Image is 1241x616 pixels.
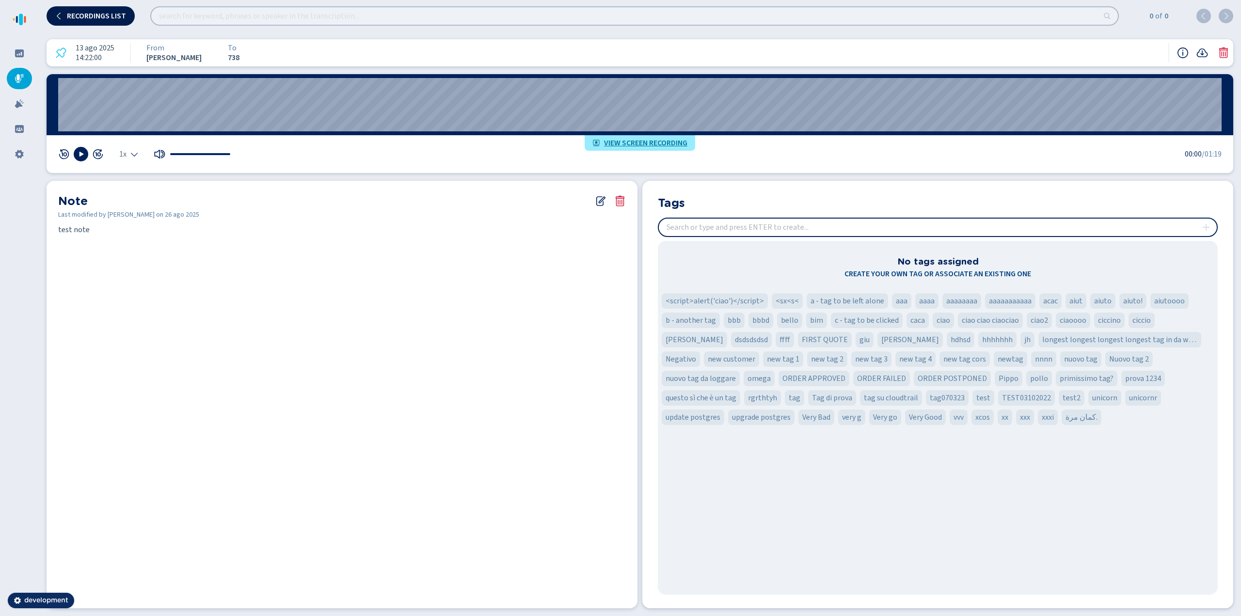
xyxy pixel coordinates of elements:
span: vvv [954,411,964,423]
span: Recordings list [67,12,126,20]
span: 00:00 [1185,148,1202,160]
span: aaaa [919,295,935,307]
span: To [228,44,237,52]
div: Tag 'Nuovo tag 2' [1105,351,1153,367]
div: Tag 'dsdsdsdsd' [731,332,772,347]
div: Tag 'bbbd' [748,313,773,328]
div: Tag 'primissimo tag?' [1056,371,1117,386]
span: Very go [873,411,897,423]
div: Tag 'hhhhhhh' [978,332,1017,347]
div: Recordings [7,68,32,89]
div: Tag 'new tag cors' [939,351,990,367]
div: Tag 'Very go' [869,410,901,425]
svg: groups-filled [15,124,24,134]
div: Tag 'Tag di prova' [808,390,856,406]
div: Deletion is planned for 21 nov 2025. Click to extend retention until 19 feb 2026. [55,47,67,59]
svg: volume-up-fill [154,148,165,160]
button: skip 10 sec rev [Hotkey: arrow-left] [58,148,70,160]
div: Tag 'aiuto' [1090,293,1115,309]
div: Tag 'aiut' [1066,293,1086,309]
span: xxxi [1042,411,1054,423]
span: [PERSON_NAME] [881,334,939,346]
span: omega [748,373,771,384]
div: Tag 'tag070323' [926,390,969,406]
svg: cloud-arrow-down-fill [1196,47,1208,59]
span: bbb [728,315,741,326]
svg: chevron-left [1200,12,1208,20]
div: Tag 'ciccio' [1129,313,1155,328]
div: Tag 'ffff' [776,332,794,347]
div: Tag 'ORDER FAILED' [853,371,910,386]
h2: Note [58,192,88,210]
button: development [8,593,74,608]
span: primissimo tag? [1060,373,1114,384]
svg: mic-fill [15,74,24,83]
div: Tag 'xxxi' [1038,410,1058,425]
div: Select the playback speed [119,150,138,158]
span: ciao2 [1031,315,1048,326]
div: Tag 'aiutoooo' [1150,293,1189,309]
div: Tag 'test' [972,390,994,406]
span: test2 [1063,392,1081,404]
span: acac [1043,295,1058,307]
span: unicornr [1129,392,1157,404]
div: Tag 'Very Bad' [798,410,834,425]
span: bello [781,315,798,326]
svg: chevron-down [130,150,138,158]
span: rgrthtyh [748,392,777,404]
div: Tag 'ORDER POSTPONED' [914,371,991,386]
div: Tag 'FIRST QUOTE' [798,332,852,347]
span: 738 [228,53,286,62]
span: caca [910,315,925,326]
svg: chevron-left [55,12,63,20]
button: View screen recording [592,139,687,147]
button: Recordings list [47,6,135,26]
div: Tag 'questo sì che è un tag' [662,390,740,406]
span: [PERSON_NAME] [666,334,723,346]
span: Create your own tag or associate an existing one [844,268,1031,280]
span: 13 ago 2025 [76,44,114,52]
svg: plus [1202,223,1210,231]
div: Tag 'longest longest longest longest tag in da world' [1038,332,1201,347]
div: Tag 'giulia' [877,332,943,347]
span: Pippo [999,373,1018,384]
span: xxx [1020,411,1030,423]
div: Tag 'giu' [856,332,874,347]
span: ciao [937,315,950,326]
div: Tag 'pollo' [1026,371,1052,386]
div: Tag 'aaaaaaaaaaa' [985,293,1035,309]
div: Tag 'new tag 4' [895,351,936,367]
div: Tag 'bim' [806,313,827,328]
span: newtag [998,353,1023,365]
div: Tag 'omega' [744,371,775,386]
input: search for keyword, phrases or speaker in the transcription... [151,7,1118,25]
span: <sx<s< [776,295,799,307]
div: Tag 'newtag' [994,351,1027,367]
span: hhhhhhh [982,334,1013,346]
span: /01:19 [1202,148,1222,160]
div: Tag 'ciaoooo' [1056,313,1090,328]
svg: edit [595,195,606,207]
span: ORDER APPROVED [782,373,845,384]
h3: No tags assigned [897,254,979,268]
svg: chevron-right [1222,12,1230,20]
span: upgrade postgres [732,411,791,423]
span: new tag 3 [855,353,888,365]
div: Tag 'tag su cloudtrail' [860,390,922,406]
span: questo sì che è un tag [666,392,736,404]
div: Tag 'prova 1234' [1121,371,1165,386]
div: Tag 'xx' [998,410,1012,425]
span: ciccio [1132,315,1151,326]
div: Tag 'ciao ciao ciaociao' [958,313,1023,328]
div: Tag 'acac' [1039,293,1062,309]
div: Tag 'TEST03102022' [998,390,1055,406]
span: ciaoooo [1060,315,1086,326]
div: Tag 'ORDER APPROVED' [779,371,849,386]
svg: jump-back [58,148,70,160]
span: [PERSON_NAME] [146,53,205,62]
div: Tag 'xxx' [1016,410,1034,425]
div: Dashboard [7,43,32,64]
span: new tag 4 [899,353,932,365]
span: jh [1024,334,1031,346]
